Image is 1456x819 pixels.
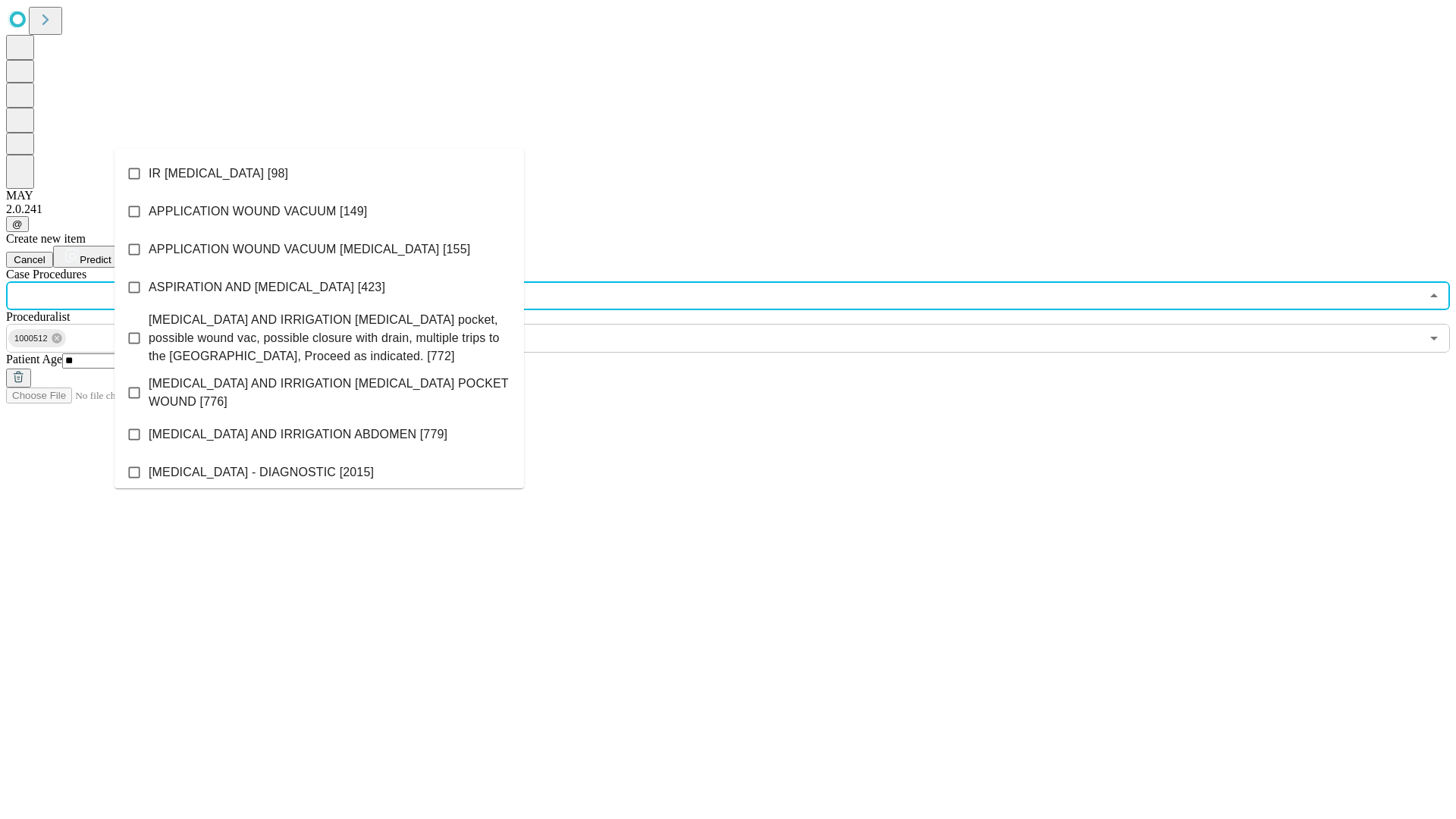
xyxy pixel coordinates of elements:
span: Patient Age [6,353,62,366]
span: [MEDICAL_DATA] AND IRRIGATION [MEDICAL_DATA] POCKET WOUND [776] [149,375,512,411]
span: [MEDICAL_DATA] - DIAGNOSTIC [2015] [149,463,374,482]
span: Scheduled Procedure [6,268,86,281]
span: APPLICATION WOUND VACUUM [149] [149,202,367,221]
div: 1000512 [8,329,66,347]
button: Open [1423,328,1445,349]
button: @ [6,216,29,232]
span: Cancel [14,254,45,265]
span: 1000512 [8,330,54,347]
div: MAY [6,189,1450,202]
span: [MEDICAL_DATA] AND IRRIGATION ABDOMEN [779] [149,425,447,444]
button: Cancel [6,252,53,268]
button: Predict [53,246,123,268]
span: ASPIRATION AND [MEDICAL_DATA] [423] [149,278,385,297]
span: Predict [80,254,111,265]
span: IR [MEDICAL_DATA] [98] [149,165,288,183]
span: @ [12,218,23,230]
span: Proceduralist [6,310,70,323]
span: Create new item [6,232,86,245]
div: 2.0.241 [6,202,1450,216]
span: [MEDICAL_DATA] AND IRRIGATION [MEDICAL_DATA] pocket, possible wound vac, possible closure with dr... [149,311,512,366]
span: APPLICATION WOUND VACUUM [MEDICAL_DATA] [155] [149,240,470,259]
button: Close [1423,285,1445,306]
